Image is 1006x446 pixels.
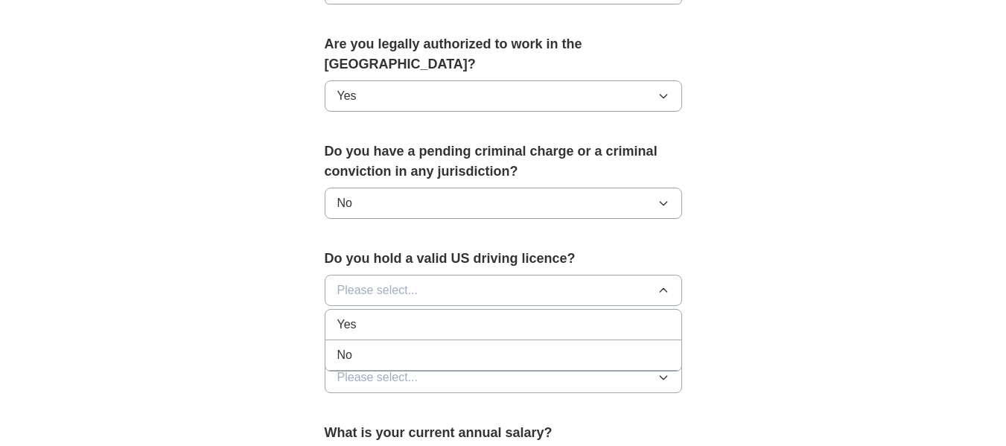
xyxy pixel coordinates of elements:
span: No [337,346,352,364]
label: Do you hold a valid US driving licence? [325,249,682,269]
span: Please select... [337,369,418,386]
button: Yes [325,80,682,112]
label: What is your current annual salary? [325,423,682,443]
label: Are you legally authorized to work in the [GEOGRAPHIC_DATA]? [325,34,682,74]
span: Yes [337,316,357,334]
label: Do you have a pending criminal charge or a criminal conviction in any jurisdiction? [325,141,682,182]
button: Please select... [325,275,682,306]
span: Yes [337,87,357,105]
span: No [337,194,352,212]
span: Please select... [337,281,418,299]
button: Please select... [325,362,682,393]
button: No [325,188,682,219]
